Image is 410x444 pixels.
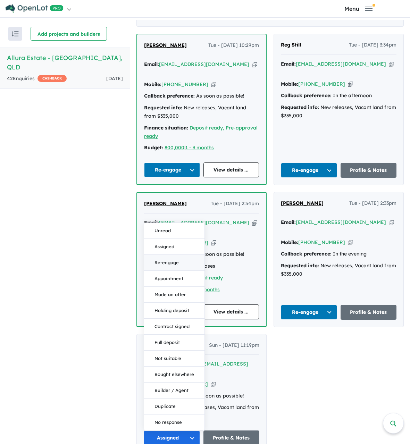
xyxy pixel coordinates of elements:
[341,305,397,320] a: Profile & Notes
[296,219,386,225] a: [EMAIL_ADDRESS][DOMAIN_NAME]
[281,92,396,100] div: In the afternoon
[348,239,353,246] button: Copy
[349,41,396,49] span: Tue - [DATE] 3:34pm
[281,92,332,99] strong: Callback preference:
[208,41,259,50] span: Tue - [DATE] 10:29pm
[159,219,249,226] a: [EMAIL_ADDRESS][DOMAIN_NAME]
[144,92,259,100] div: As soon as possible!
[144,104,259,120] div: New releases, Vacant land from $335,000
[281,219,296,225] strong: Email:
[281,41,301,49] a: Reg Still
[144,223,205,430] div: Assigned
[209,341,259,350] span: Sun - [DATE] 11:19pm
[296,61,386,67] a: [EMAIL_ADDRESS][DOMAIN_NAME]
[281,61,296,67] strong: Email:
[281,103,396,120] div: New releases, Vacant land from $335,000
[144,219,159,226] strong: Email:
[144,271,204,287] button: Appointment
[144,61,159,67] strong: Email:
[349,199,396,208] span: Tue - [DATE] 2:33pm
[144,255,204,271] button: Re-engage
[6,4,64,13] img: Openlot PRO Logo White
[12,31,19,36] img: sort.svg
[281,305,337,320] button: Re-engage
[144,162,200,177] button: Re-engage
[281,200,324,206] span: [PERSON_NAME]
[144,239,204,255] button: Assigned
[281,262,396,278] div: New releases, Vacant land from $335,000
[106,75,123,82] span: [DATE]
[281,239,298,245] strong: Mobile:
[7,75,67,83] div: 42 Enquir ies
[31,27,107,41] button: Add projects and builders
[348,81,353,88] button: Copy
[211,200,259,208] span: Tue - [DATE] 2:54pm
[281,250,396,258] div: In the evening
[211,239,216,246] button: Copy
[144,367,204,383] button: Bought elsewhere
[389,219,394,226] button: Copy
[341,163,397,178] a: Profile & Notes
[308,5,408,12] button: Toggle navigation
[144,144,163,151] strong: Budget:
[281,199,324,208] a: [PERSON_NAME]
[165,144,184,151] a: 800,000
[161,81,208,87] a: [PHONE_NUMBER]
[298,81,345,87] a: [PHONE_NUMBER]
[144,335,204,351] button: Full deposit
[144,81,161,87] strong: Mobile:
[203,304,259,319] a: View details ...
[144,351,204,367] button: Not suitable
[7,53,123,72] h5: Allura Estate - [GEOGRAPHIC_DATA] , QLD
[144,125,188,131] strong: Finance situation:
[144,42,187,48] span: [PERSON_NAME]
[191,286,220,293] a: 1 - 3 months
[37,75,67,82] span: CASHBACK
[144,104,182,111] strong: Requested info:
[211,380,216,388] button: Copy
[281,104,319,110] strong: Requested info:
[389,60,394,68] button: Copy
[190,275,223,281] a: Deposit ready
[144,287,204,303] button: Made an offer
[185,144,214,151] a: 1 - 3 months
[252,61,257,68] button: Copy
[144,93,195,99] strong: Callback preference:
[203,162,259,177] a: View details ...
[144,399,204,414] button: Duplicate
[281,163,337,178] button: Re-engage
[252,219,257,226] button: Copy
[281,251,332,257] strong: Callback preference:
[298,239,345,245] a: [PHONE_NUMBER]
[144,200,187,207] span: [PERSON_NAME]
[281,81,298,87] strong: Mobile:
[144,414,204,430] button: No response
[144,319,204,335] button: Contract signed
[144,125,258,139] a: Deposit ready, Pre-approval ready
[159,61,249,67] a: [EMAIL_ADDRESS][DOMAIN_NAME]
[144,223,204,239] button: Unread
[281,42,301,48] span: Reg Still
[144,144,259,152] div: |
[281,262,319,269] strong: Requested info:
[144,383,204,399] button: Builder / Agent
[144,200,187,208] a: [PERSON_NAME]
[211,81,216,88] button: Copy
[144,41,187,50] a: [PERSON_NAME]
[144,303,204,319] button: Holding deposit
